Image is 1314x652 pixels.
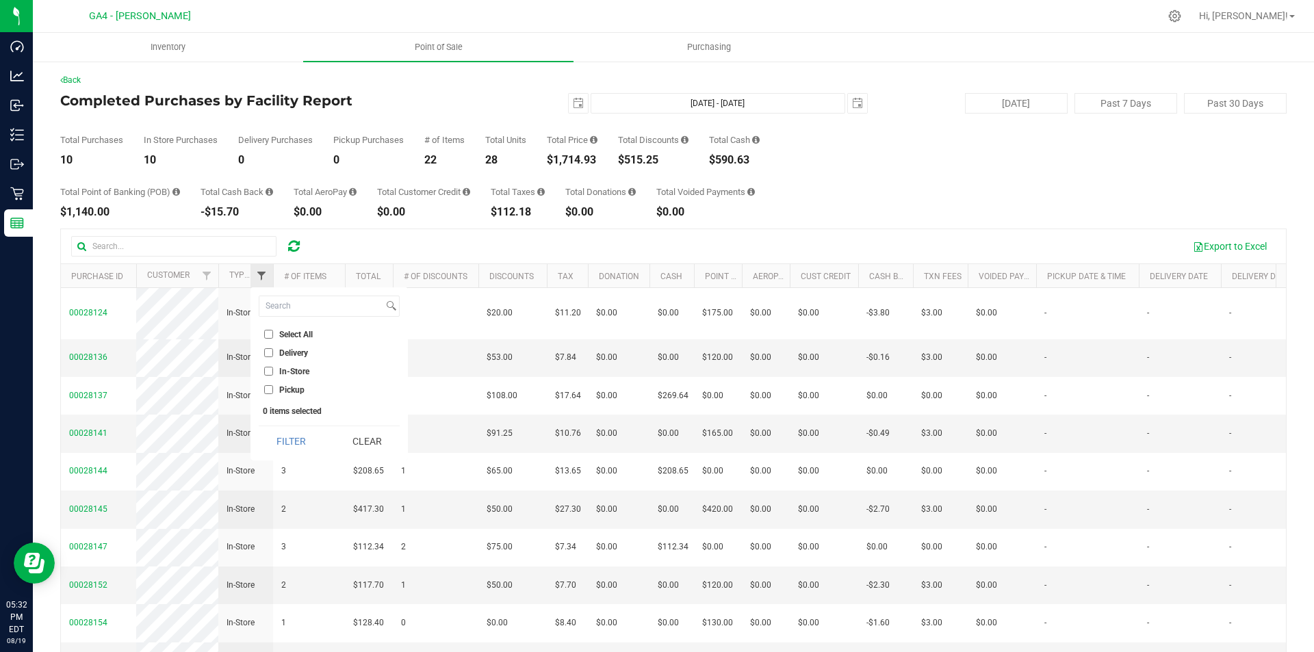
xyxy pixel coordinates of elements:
a: Tax [558,272,574,281]
span: $27.30 [555,503,581,516]
span: GA4 - [PERSON_NAME] [89,10,191,22]
span: $0.00 [750,616,771,629]
inline-svg: Reports [10,216,24,230]
span: $7.70 [555,579,576,592]
span: $417.30 [353,503,384,516]
span: - [1147,579,1149,592]
span: - [1044,579,1046,592]
span: $0.00 [798,579,819,592]
span: $65.00 [487,465,513,478]
div: -$15.70 [201,207,273,218]
a: # of Items [284,272,326,281]
span: select [569,94,588,113]
button: Past 30 Days [1184,93,1287,114]
span: - [1229,427,1231,440]
span: $0.00 [921,540,942,553]
span: $0.00 [596,427,617,440]
div: $112.18 [491,207,545,218]
a: Cust Credit [801,272,851,281]
span: - [1044,307,1046,320]
span: $0.00 [596,616,617,629]
inline-svg: Dashboard [10,40,24,53]
span: 3 [281,540,286,553]
span: $120.00 [702,579,733,592]
span: Point of Sale [396,41,481,53]
a: Donation [599,272,639,281]
div: $590.63 [709,155,760,166]
span: $0.00 [798,307,819,320]
span: $0.00 [976,540,997,553]
span: $10.76 [555,427,581,440]
span: - [1229,389,1231,402]
span: $3.00 [921,579,942,592]
span: $0.00 [596,307,617,320]
span: $0.00 [798,427,819,440]
span: $0.00 [596,389,617,402]
span: $50.00 [487,503,513,516]
span: 00028145 [69,504,107,514]
span: 3 [281,465,286,478]
span: $3.00 [921,616,942,629]
i: Sum of the successful, non-voided AeroPay payment transactions for all purchases in the date range. [349,187,357,196]
span: $165.00 [702,427,733,440]
a: # of Discounts [404,272,467,281]
span: $0.00 [866,540,888,553]
span: $0.00 [798,616,819,629]
div: Delivery Purchases [238,135,313,144]
span: $0.00 [658,616,679,629]
a: Filter [196,264,218,287]
div: $0.00 [294,207,357,218]
span: $0.00 [750,465,771,478]
span: In-Store [227,351,255,364]
div: 0 [238,155,313,166]
div: Total AeroPay [294,187,357,196]
span: $0.00 [658,307,679,320]
span: $175.00 [702,307,733,320]
span: - [1147,540,1149,553]
span: $208.65 [658,465,688,478]
span: $120.00 [702,351,733,364]
span: -$3.80 [866,307,890,320]
div: Total Point of Banking (POB) [60,187,180,196]
span: In-Store [227,427,255,440]
span: 1 [281,616,286,629]
span: $0.00 [976,427,997,440]
span: - [1147,389,1149,402]
span: 00028124 [69,308,107,317]
span: $0.00 [596,503,617,516]
i: Sum of the successful, non-voided payments using account credit for all purchases in the date range. [463,187,470,196]
span: $0.00 [750,579,771,592]
div: $0.00 [377,207,470,218]
div: 0 items selected [263,406,396,416]
span: In-Store [227,465,255,478]
span: 0 [401,616,406,629]
a: Delivery Driver [1232,272,1298,281]
span: $0.00 [976,465,997,478]
span: $0.00 [658,503,679,516]
div: 28 [485,155,526,166]
span: 2 [401,540,406,553]
div: Total Donations [565,187,636,196]
span: $0.00 [702,465,723,478]
span: Purchasing [669,41,749,53]
div: Total Discounts [618,135,688,144]
input: Search [259,296,383,316]
span: In-Store [279,367,309,376]
span: $269.64 [658,389,688,402]
span: $0.00 [798,465,819,478]
span: - [1229,307,1231,320]
span: -$2.30 [866,579,890,592]
span: $53.00 [487,351,513,364]
span: 00028136 [69,352,107,362]
button: Export to Excel [1184,235,1276,258]
span: $0.00 [750,540,771,553]
button: Filter [259,426,324,456]
span: $108.00 [487,389,517,402]
span: - [1147,351,1149,364]
span: - [1147,465,1149,478]
span: $20.00 [487,307,513,320]
div: Total Price [547,135,597,144]
div: Total Taxes [491,187,545,196]
a: Discounts [489,272,534,281]
span: $3.00 [921,503,942,516]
